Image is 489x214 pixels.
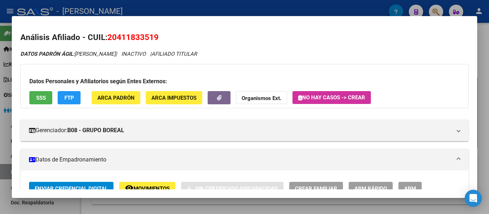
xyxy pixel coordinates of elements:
[195,185,278,192] span: Sin Certificado Discapacidad
[20,31,469,44] h2: Análisis Afiliado - CUIL:
[35,185,108,192] span: Enviar Credencial Digital
[58,91,81,104] button: FTP
[20,51,116,57] span: [PERSON_NAME]
[92,91,140,104] button: ARCA Padrón
[242,95,281,101] strong: Organismos Ext.
[292,91,371,104] button: No hay casos -> Crear
[20,120,469,141] mat-expansion-panel-header: Gerenciador:B08 - GRUPO BOREAL
[354,185,387,192] span: ABM Rápido
[29,126,451,135] mat-panel-title: Gerenciador:
[465,190,482,207] div: Open Intercom Messenger
[181,182,284,195] button: Sin Certificado Discapacidad
[29,77,460,86] h3: Datos Personales y Afiliatorios según Entes Externos:
[29,91,52,104] button: SSS
[151,95,197,101] span: ARCA Impuestos
[134,185,170,192] span: Movimientos
[349,182,393,195] button: ABM Rápido
[67,126,124,135] strong: B08 - GRUPO BOREAL
[236,91,287,104] button: Organismos Ext.
[295,185,337,192] span: Crear Familiar
[146,91,202,104] button: ARCA Impuestos
[398,182,422,195] button: ABM
[125,184,134,192] mat-icon: remove_red_eye
[289,182,343,195] button: Crear Familiar
[29,182,113,195] button: Enviar Credencial Digital
[29,155,451,164] mat-panel-title: Datos de Empadronamiento
[107,33,159,42] span: 20411833519
[298,94,365,101] span: No hay casos -> Crear
[20,51,74,57] strong: DATOS PADRÓN ÁGIL:
[20,149,469,170] mat-expansion-panel-header: Datos de Empadronamiento
[404,185,416,192] span: ABM
[151,51,197,57] span: AFILIADO TITULAR
[119,182,175,195] button: Movimientos
[20,51,197,57] i: | INACTIVO |
[64,95,74,101] span: FTP
[97,95,135,101] span: ARCA Padrón
[36,95,46,101] span: SSS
